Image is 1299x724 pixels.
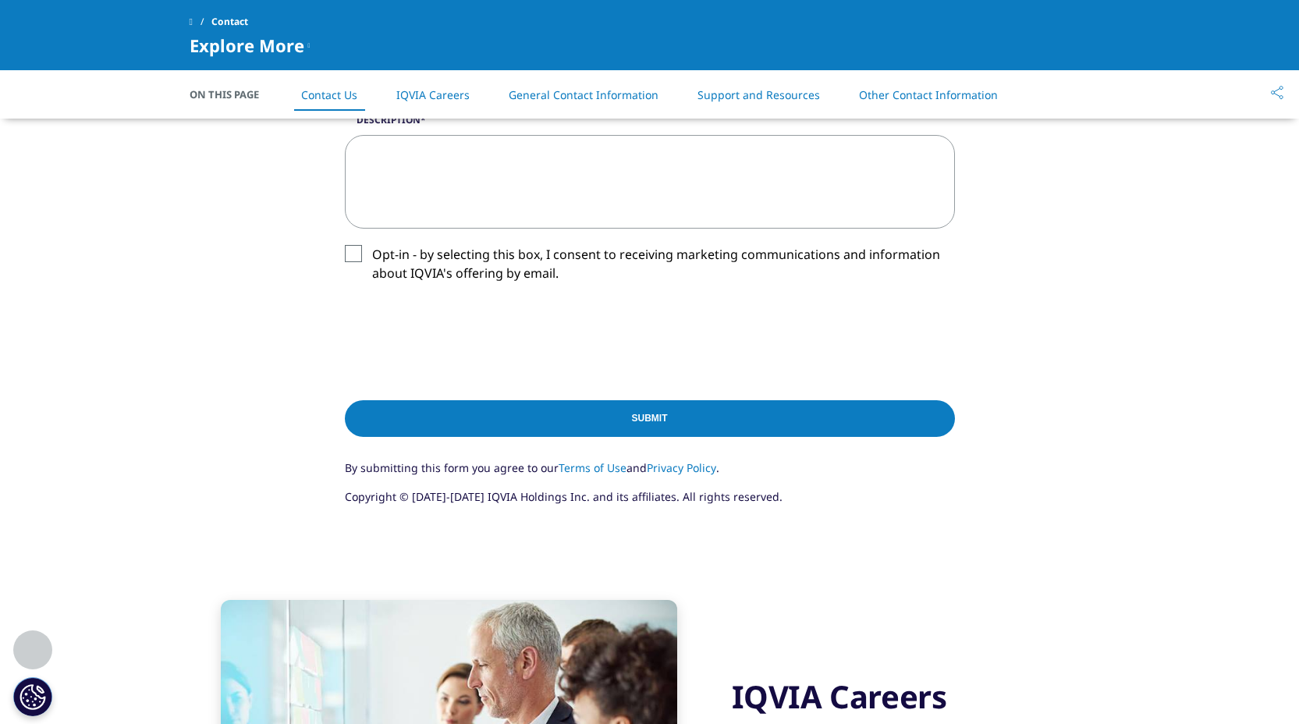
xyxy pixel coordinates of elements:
[301,87,357,102] a: Contact Us
[647,460,716,475] a: Privacy Policy
[396,87,470,102] a: IQVIA Careers
[13,677,52,716] button: Cookies Settings
[345,307,582,368] iframe: reCAPTCHA
[345,460,955,488] p: By submitting this form you agree to our and .
[559,460,626,475] a: Terms of Use
[345,400,955,437] input: Submit
[211,8,248,36] span: Contact
[190,87,275,102] span: On This Page
[345,245,955,291] label: Opt-in - by selecting this box, I consent to receiving marketing communications and information a...
[697,87,820,102] a: Support and Resources
[509,87,658,102] a: General Contact Information
[190,36,304,55] span: Explore More
[732,677,1110,716] h3: IQVIA Careers
[859,87,998,102] a: Other Contact Information
[345,488,955,517] p: Copyright © [DATE]-[DATE] IQVIA Holdings Inc. and its affiliates. All rights reserved.
[345,113,955,135] label: Description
